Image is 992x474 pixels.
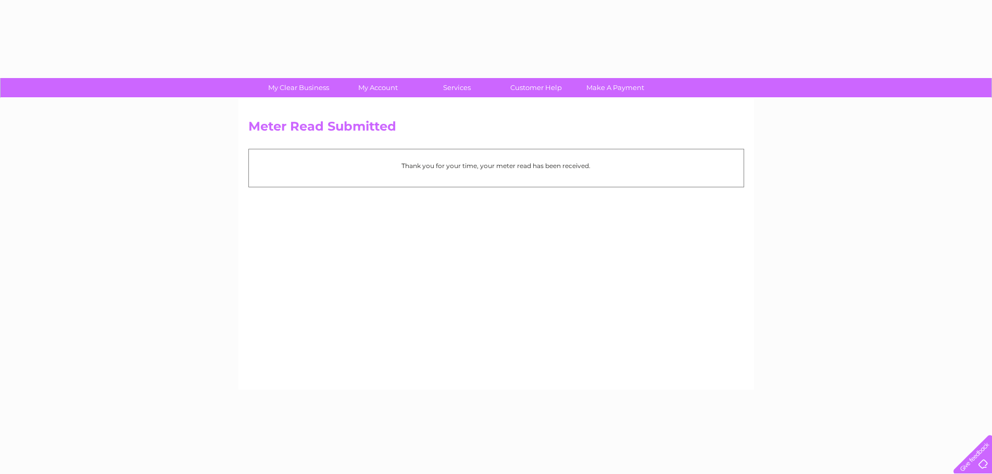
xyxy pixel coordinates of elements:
[254,161,738,171] p: Thank you for your time, your meter read has been received.
[493,78,579,97] a: Customer Help
[572,78,658,97] a: Make A Payment
[256,78,342,97] a: My Clear Business
[248,119,744,139] h2: Meter Read Submitted
[414,78,500,97] a: Services
[335,78,421,97] a: My Account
